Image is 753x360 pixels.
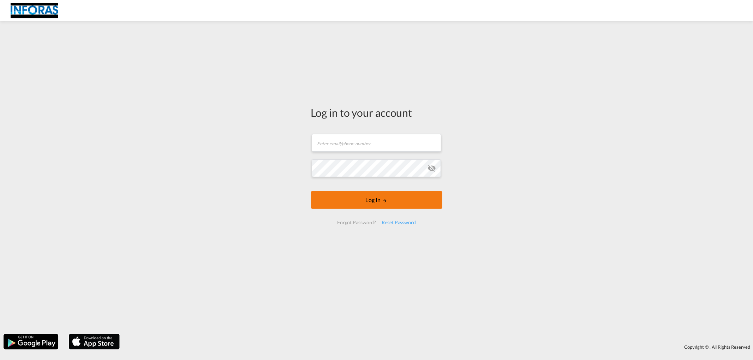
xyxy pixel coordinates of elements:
[311,105,442,120] div: Log in to your account
[428,164,436,172] md-icon: icon-eye-off
[123,341,753,353] div: Copyright © . All Rights Reserved
[334,216,379,229] div: Forgot Password?
[379,216,419,229] div: Reset Password
[11,3,58,19] img: eff75c7098ee11eeb65dd1c63e392380.jpg
[3,333,59,350] img: google.png
[311,191,442,209] button: LOGIN
[312,134,441,152] input: Enter email/phone number
[68,333,120,350] img: apple.png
